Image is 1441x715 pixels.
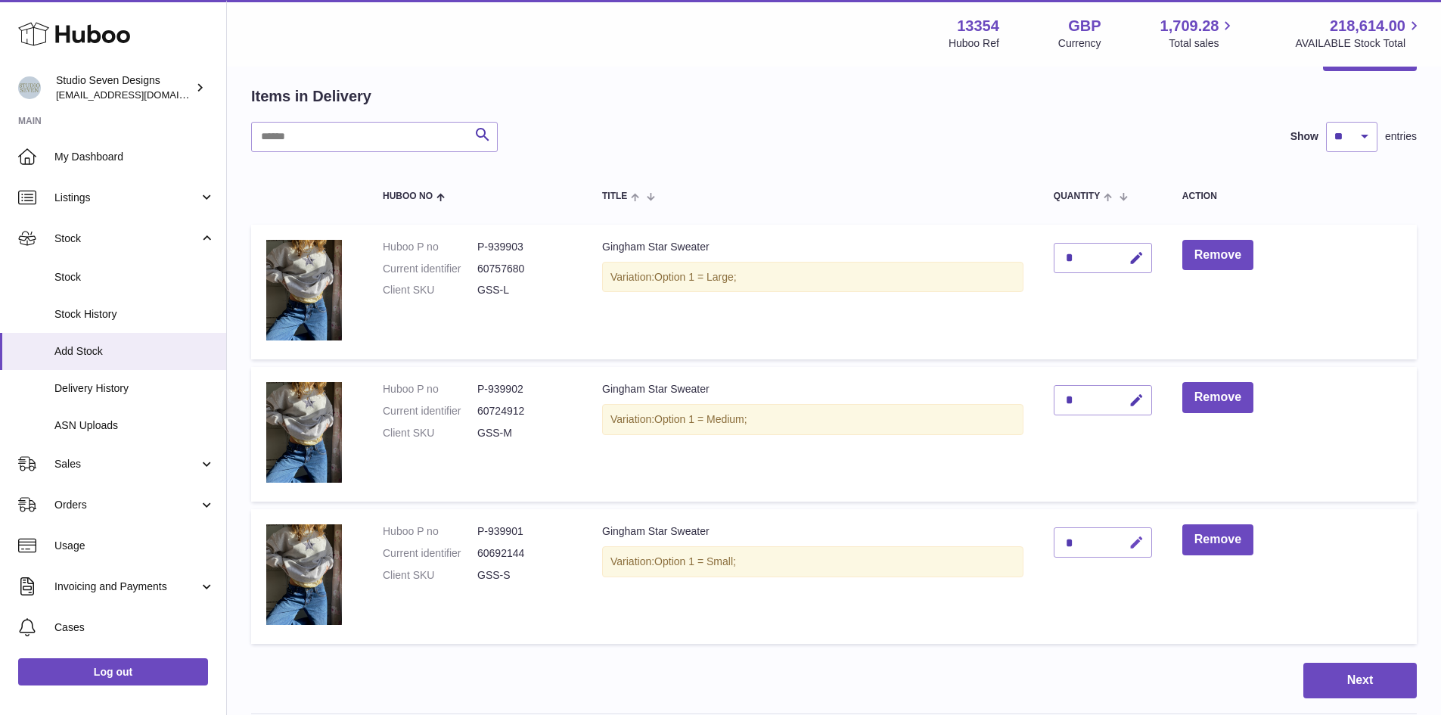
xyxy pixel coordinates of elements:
dd: 60757680 [477,262,572,276]
span: Add Stock [54,344,215,359]
button: Remove [1182,240,1253,271]
span: Invoicing and Payments [54,580,199,594]
td: Gingham Star Sweater [587,509,1039,644]
dd: GSS-M [477,426,572,440]
dt: Client SKU [383,426,477,440]
dt: Huboo P no [383,382,477,396]
span: AVAILABLE Stock Total [1295,36,1423,51]
span: 1,709.28 [1160,16,1219,36]
span: Stock History [54,307,215,322]
div: Currency [1058,36,1101,51]
dt: Huboo P no [383,524,477,539]
span: Quantity [1054,191,1100,201]
td: Gingham Star Sweater [587,225,1039,359]
span: Listings [54,191,199,205]
dt: Client SKU [383,568,477,583]
img: Gingham Star Sweater [266,524,342,625]
div: Variation: [602,404,1023,435]
dd: P-939903 [477,240,572,254]
span: Title [602,191,627,201]
td: Gingham Star Sweater [587,367,1039,502]
div: Variation: [602,546,1023,577]
dt: Current identifier [383,262,477,276]
div: Studio Seven Designs [56,73,192,102]
span: Huboo no [383,191,433,201]
span: Total sales [1169,36,1236,51]
img: contact.studiosevendesigns@gmail.com [18,76,41,99]
strong: GBP [1068,16,1101,36]
button: Next [1303,663,1417,698]
dd: P-939901 [477,524,572,539]
div: Action [1182,191,1402,201]
dd: 60692144 [477,546,572,561]
a: Log out [18,658,208,685]
dt: Huboo P no [383,240,477,254]
span: entries [1385,129,1417,144]
span: Delivery History [54,381,215,396]
h2: Items in Delivery [251,86,371,107]
dt: Current identifier [383,546,477,561]
dd: GSS-L [477,283,572,297]
span: Option 1 = Large; [654,271,737,283]
span: [EMAIL_ADDRESS][DOMAIN_NAME] [56,89,222,101]
strong: 13354 [957,16,999,36]
span: Orders [54,498,199,512]
div: Variation: [602,262,1023,293]
span: Stock [54,232,199,246]
span: My Dashboard [54,150,215,164]
button: Remove [1182,382,1253,413]
span: Sales [54,457,199,471]
dd: 60724912 [477,404,572,418]
button: Remove [1182,524,1253,555]
span: Usage [54,539,215,553]
label: Show [1290,129,1318,144]
span: Cases [54,620,215,635]
img: Gingham Star Sweater [266,240,342,340]
dd: P-939902 [477,382,572,396]
img: Gingham Star Sweater [266,382,342,483]
span: Option 1 = Small; [654,555,736,567]
a: 1,709.28 Total sales [1160,16,1237,51]
dd: GSS-S [477,568,572,583]
span: ASN Uploads [54,418,215,433]
span: Option 1 = Medium; [654,413,747,425]
div: Huboo Ref [949,36,999,51]
dt: Current identifier [383,404,477,418]
span: 218,614.00 [1330,16,1405,36]
dt: Client SKU [383,283,477,297]
a: 218,614.00 AVAILABLE Stock Total [1295,16,1423,51]
span: Stock [54,270,215,284]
